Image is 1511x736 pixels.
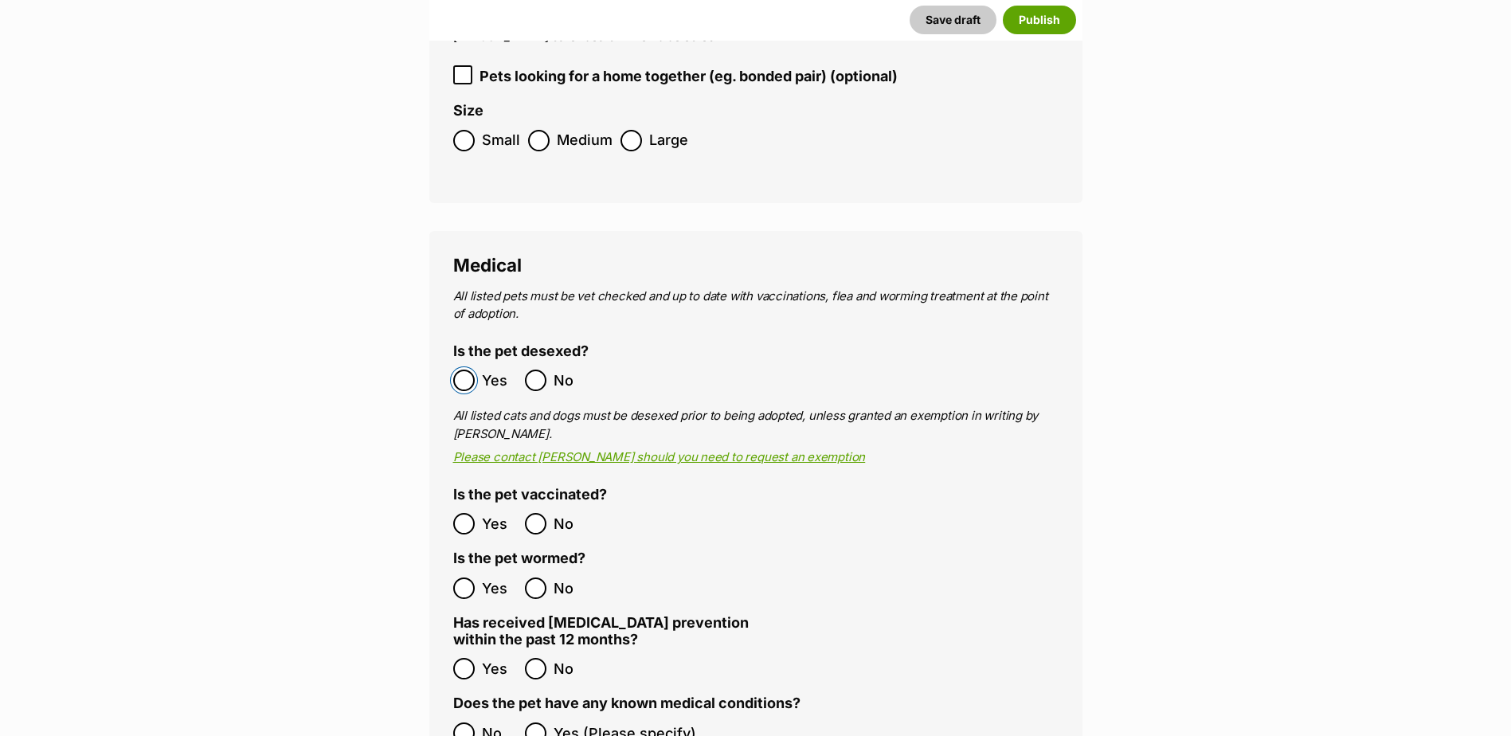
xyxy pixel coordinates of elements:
[453,487,607,503] label: Is the pet vaccinated?
[554,577,589,599] span: No
[453,343,589,360] label: Is the pet desexed?
[554,370,589,391] span: No
[453,103,483,119] label: Size
[453,449,866,464] a: Please contact [PERSON_NAME] should you need to request an exemption
[453,695,801,712] label: Does the pet have any known medical conditions?
[554,658,589,679] span: No
[910,6,996,34] button: Save draft
[482,577,517,599] span: Yes
[453,254,522,276] span: Medical
[453,288,1059,323] p: All listed pets must be vet checked and up to date with vaccinations, flea and worming treatment ...
[482,513,517,534] span: Yes
[557,130,613,151] span: Medium
[554,513,589,534] span: No
[453,550,585,567] label: Is the pet wormed?
[649,130,688,151] span: Large
[1003,6,1076,34] button: Publish
[480,65,898,87] span: Pets looking for a home together (eg. bonded pair) (optional)
[453,407,1059,443] p: All listed cats and dogs must be desexed prior to being adopted, unless granted an exemption in w...
[482,370,517,391] span: Yes
[453,615,756,648] label: Has received [MEDICAL_DATA] prevention within the past 12 months?
[482,130,520,151] span: Small
[482,658,517,679] span: Yes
